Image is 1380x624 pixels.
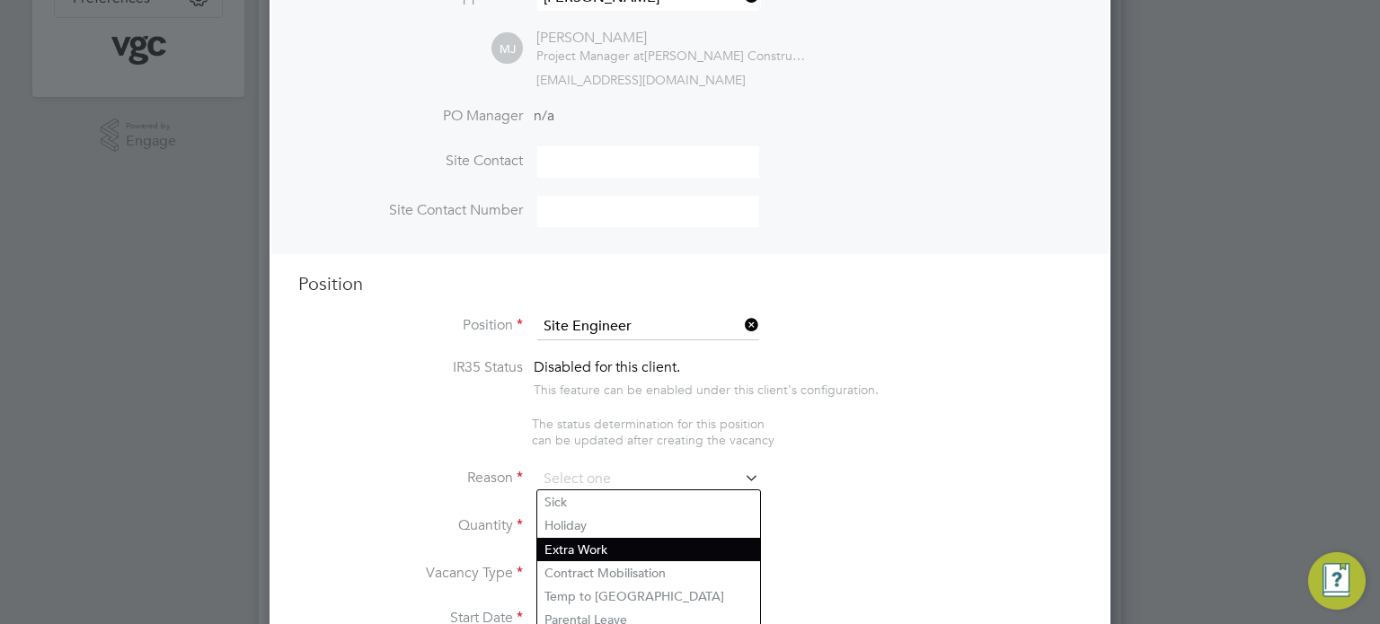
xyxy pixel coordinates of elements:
li: Sick [537,490,760,514]
input: Select one [537,466,759,493]
div: This feature can be enabled under this client's configuration. [534,377,879,398]
span: Disabled for this client. [534,358,680,376]
h3: Position [298,272,1082,295]
label: Position [298,316,523,335]
span: MJ [491,33,523,65]
button: Engage Resource Center [1308,552,1366,610]
input: Search for... [537,313,759,340]
div: [PERSON_NAME] Construction & Infrastructure Ltd [536,48,806,64]
li: Holiday [537,514,760,537]
label: Site Contact [298,152,523,171]
li: Temp to [GEOGRAPHIC_DATA] [537,584,760,608]
div: [PERSON_NAME] [536,29,806,48]
label: Site Contact Number [298,201,523,220]
span: Project Manager at [536,48,644,64]
label: Quantity [298,516,523,535]
span: n/a [534,107,554,125]
li: Extra Work [537,538,760,561]
label: Vacancy Type [298,564,523,583]
label: Reason [298,469,523,488]
span: [EMAIL_ADDRESS][DOMAIN_NAME] [536,72,746,88]
li: Contract Mobilisation [537,561,760,584]
span: The status determination for this position can be updated after creating the vacancy [532,416,774,448]
label: IR35 Status [298,358,523,377]
label: PO Manager [298,107,523,126]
